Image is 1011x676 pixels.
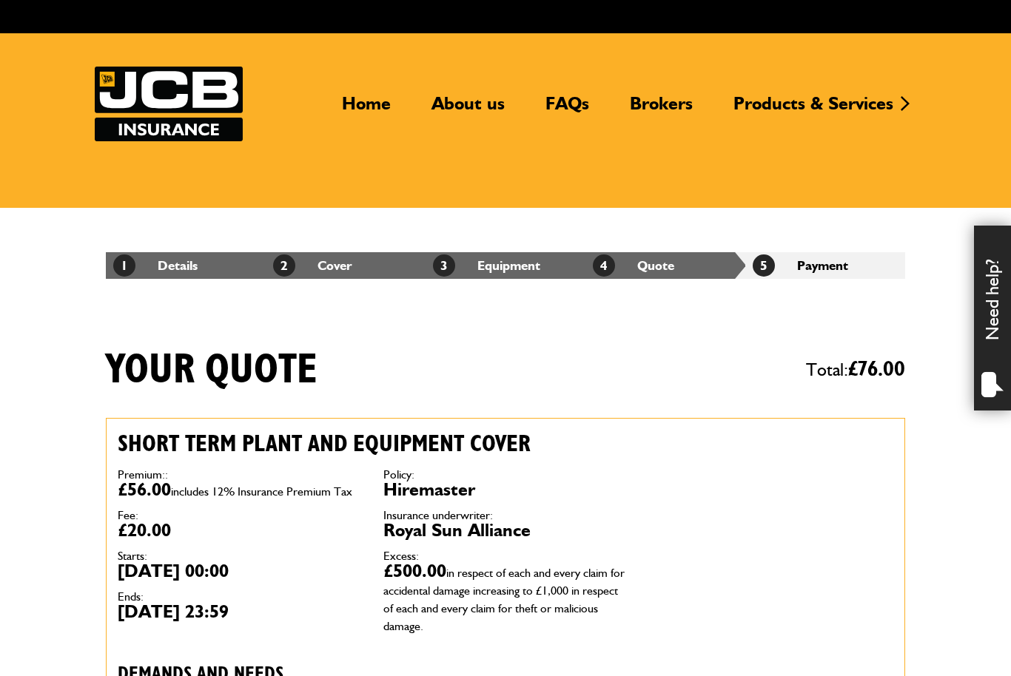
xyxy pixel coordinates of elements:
[806,353,905,387] span: Total:
[420,92,516,126] a: About us
[95,67,243,141] img: JCB Insurance Services logo
[171,484,352,498] span: includes 12% Insurance Premium Tax
[118,591,361,603] dt: Ends:
[273,257,352,273] a: 2Cover
[433,254,455,277] span: 3
[585,252,745,279] li: Quote
[745,252,905,279] li: Payment
[593,254,615,277] span: 4
[118,521,361,539] dd: £20.00
[974,226,1011,410] div: Need help?
[383,550,627,562] dt: Excess:
[383,562,627,633] dd: £500.00
[753,254,775,277] span: 5
[433,257,540,273] a: 3Equipment
[383,566,625,633] span: in respect of each and every claim for accidental damage increasing to £1,000 in respect of each ...
[383,510,627,521] dt: Insurance underwriter:
[106,345,318,395] h1: Your quote
[331,92,402,126] a: Home
[619,92,704,126] a: Brokers
[118,510,361,521] dt: Fee:
[273,254,295,277] span: 2
[113,257,198,273] a: 1Details
[118,430,628,458] h2: Short term plant and equipment cover
[118,469,361,481] dt: Premium::
[534,92,600,126] a: FAQs
[113,254,135,277] span: 1
[383,481,627,498] dd: Hiremaster
[383,521,627,539] dd: Royal Sun Alliance
[383,469,627,481] dt: Policy:
[118,550,361,562] dt: Starts:
[858,359,905,380] span: 76.00
[722,92,904,126] a: Products & Services
[118,562,361,580] dd: [DATE] 00:00
[95,67,243,141] a: JCB Insurance Services
[848,359,905,380] span: £
[118,603,361,621] dd: [DATE] 23:59
[118,481,361,498] dd: £56.00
